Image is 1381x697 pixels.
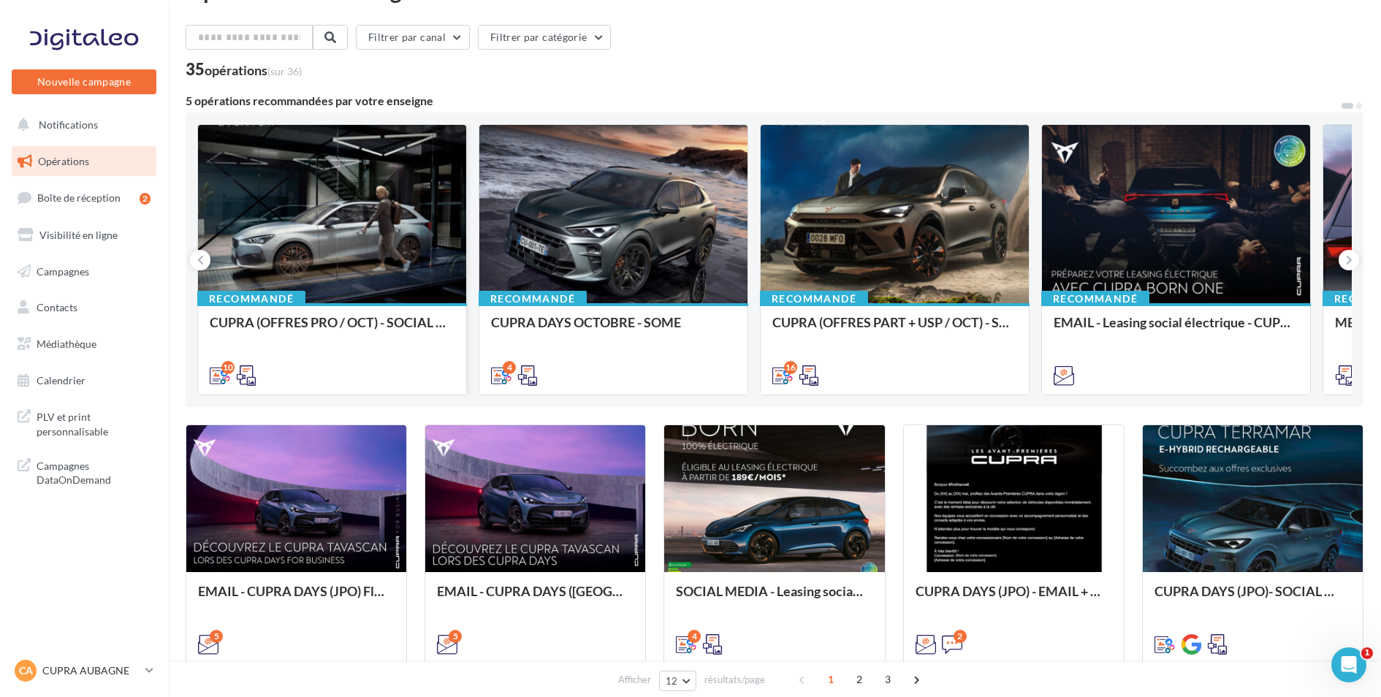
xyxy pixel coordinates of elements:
div: 5 [449,630,462,643]
div: 2 [140,193,151,205]
a: Campagnes [9,256,159,287]
div: EMAIL - CUPRA DAYS ([GEOGRAPHIC_DATA]) Private Générique [437,584,634,613]
span: Contacts [37,301,77,313]
div: Recommandé [760,291,868,307]
div: 2 [954,630,967,643]
a: Contacts [9,292,159,323]
button: 12 [659,671,696,691]
button: Notifications [9,110,153,140]
div: CUPRA DAYS (JPO) - EMAIL + SMS [916,584,1112,613]
a: CA CUPRA AUBAGNE [12,657,156,685]
span: 1 [819,668,842,691]
div: 35 [186,61,302,77]
div: 5 [210,630,223,643]
span: Notifications [39,118,98,131]
button: Filtrer par catégorie [478,25,611,50]
div: CUPRA (OFFRES PART + USP / OCT) - SOCIAL MEDIA [772,315,1017,344]
span: Campagnes DataOnDemand [37,456,151,487]
div: CUPRA DAYS (JPO)- SOCIAL MEDIA [1154,584,1351,613]
a: Opérations [9,146,159,177]
span: Opérations [38,155,89,167]
span: Visibilité en ligne [39,229,118,241]
iframe: Intercom live chat [1331,647,1366,682]
span: PLV et print personnalisable [37,407,151,438]
span: 2 [848,668,871,691]
a: Campagnes DataOnDemand [9,450,159,493]
div: EMAIL - CUPRA DAYS (JPO) Fleet Générique [198,584,395,613]
span: 3 [876,668,899,691]
p: CUPRA AUBAGNE [42,663,140,678]
div: opérations [205,64,302,77]
a: Médiathèque [9,329,159,359]
span: Calendrier [37,374,85,386]
span: 12 [666,675,678,687]
div: Recommandé [479,291,587,307]
span: Médiathèque [37,338,96,350]
div: EMAIL - Leasing social électrique - CUPRA Born One [1054,315,1298,344]
div: Recommandé [1041,291,1149,307]
span: CA [19,663,33,678]
span: 1 [1361,647,1373,659]
div: SOCIAL MEDIA - Leasing social électrique - CUPRA Born [676,584,872,613]
span: Afficher [618,673,651,687]
a: PLV et print personnalisable [9,401,159,444]
div: 16 [784,361,797,374]
a: Visibilité en ligne [9,220,159,251]
div: 4 [503,361,516,374]
span: résultats/page [704,673,765,687]
div: 5 opérations recommandées par votre enseigne [186,95,1340,107]
span: Campagnes [37,264,89,277]
a: Calendrier [9,365,159,396]
div: CUPRA (OFFRES PRO / OCT) - SOCIAL MEDIA [210,315,454,344]
button: Nouvelle campagne [12,69,156,94]
div: Recommandé [197,291,305,307]
div: 4 [688,630,701,643]
button: Filtrer par canal [356,25,470,50]
div: 10 [221,361,235,374]
span: Boîte de réception [37,191,121,204]
div: CUPRA DAYS OCTOBRE - SOME [491,315,736,344]
span: (sur 36) [267,65,302,77]
a: Boîte de réception2 [9,182,159,213]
